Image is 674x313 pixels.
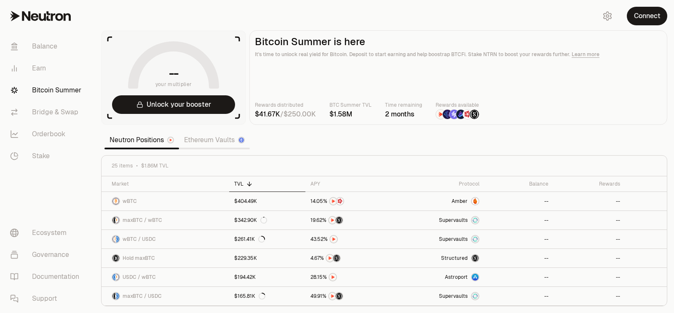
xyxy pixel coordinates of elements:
img: Structured Points [470,110,479,119]
p: BTC Summer TVL [329,101,372,109]
a: -- [554,230,625,248]
img: Structured Points [333,255,340,262]
a: Astroport [395,268,485,286]
span: Supervaults [439,217,468,224]
a: NTRN [305,268,395,286]
img: NTRN [329,274,336,281]
button: NTRNStructured Points [310,292,390,300]
span: 25 items [112,162,133,169]
span: wBTC [123,198,137,205]
span: wBTC / USDC [123,236,156,243]
button: NTRN [310,273,390,281]
span: Supervaults [439,293,468,300]
img: NTRN [329,293,336,300]
a: Learn more [572,51,599,58]
img: NTRN [330,198,337,205]
a: -- [484,249,553,267]
img: Ethereum Logo [239,138,244,143]
a: -- [484,287,553,305]
img: Supervaults [472,217,479,224]
span: maxBTC / wBTC [123,217,162,224]
button: NTRNStructured Points [310,216,390,224]
p: Rewards distributed [255,101,316,109]
img: NTRN [330,236,337,243]
img: Bedrock Diamonds [456,110,465,119]
a: AmberAmber [395,192,485,210]
img: wBTC Logo [116,217,119,224]
a: Documentation [3,266,91,288]
a: -- [484,211,553,229]
a: SupervaultsSupervaults [395,211,485,229]
span: Supervaults [439,236,468,243]
a: maxBTC LogoHold maxBTC [102,249,229,267]
img: maxBTC [472,255,479,262]
div: Rewards [559,181,620,187]
a: $404.49K [229,192,305,210]
div: Market [112,181,224,187]
a: USDC LogowBTC LogoUSDC / wBTC [102,268,229,286]
img: maxBTC Logo [112,255,119,262]
img: USDC Logo [116,236,119,243]
button: NTRNMars Fragments [310,197,390,205]
a: Bitcoin Summer [3,79,91,101]
img: NTRN [329,217,336,224]
a: $194.42K [229,268,305,286]
img: maxBTC Logo [112,293,115,300]
a: Orderbook [3,123,91,145]
a: Governance [3,244,91,266]
a: $229.35K [229,249,305,267]
a: Bridge & Swap [3,101,91,123]
a: Support [3,288,91,310]
img: wBTC Logo [112,198,119,205]
div: Balance [489,181,548,187]
span: Astroport [445,274,468,281]
a: NTRNStructured Points [305,249,395,267]
a: Balance [3,35,91,57]
span: your multiplier [155,80,192,89]
a: Stake [3,145,91,167]
a: NTRNStructured Points [305,287,395,305]
div: / [255,109,316,119]
img: USDC Logo [116,293,119,300]
div: APY [310,181,390,187]
img: NTRN [436,110,445,119]
img: Supervaults [472,236,479,243]
a: -- [554,287,625,305]
p: Rewards available [436,101,479,109]
img: Neutron Logo [168,138,173,143]
img: EtherFi Points [443,110,452,119]
a: $261.41K [229,230,305,248]
img: Solv Points [449,110,459,119]
img: Mars Fragments [337,198,343,205]
button: Unlock your booster [112,95,235,114]
img: Supervaults [472,293,479,300]
div: $342.90K [234,217,267,224]
a: Ecosystem [3,222,91,244]
a: maxBTC LogoUSDC LogomaxBTC / USDC [102,287,229,305]
a: -- [554,268,625,286]
a: maxBTC LogowBTC LogomaxBTC / wBTC [102,211,229,229]
div: $404.49K [234,198,257,205]
a: SupervaultsSupervaults [395,230,485,248]
button: Connect [627,7,667,25]
a: $165.81K [229,287,305,305]
a: SupervaultsSupervaults [395,287,485,305]
span: Hold maxBTC [123,255,155,262]
span: Amber [452,198,468,205]
img: wBTC Logo [112,236,115,243]
a: -- [484,268,553,286]
div: TVL [234,181,300,187]
a: -- [554,211,625,229]
a: Neutron Positions [104,132,179,148]
p: Time remaining [385,101,422,109]
p: It's time to unlock real yield for Bitcoin. Deposit to start earning and help boostrap BTCFi. Sta... [255,50,662,59]
a: wBTC LogoUSDC LogowBTC / USDC [102,230,229,248]
a: StructuredmaxBTC [395,249,485,267]
a: -- [484,230,553,248]
div: $229.35K [234,255,257,262]
span: USDC / wBTC [123,274,156,281]
span: $1.86M TVL [141,162,168,169]
img: wBTC Logo [116,274,119,281]
img: NTRN [326,255,333,262]
div: Protocol [400,181,480,187]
